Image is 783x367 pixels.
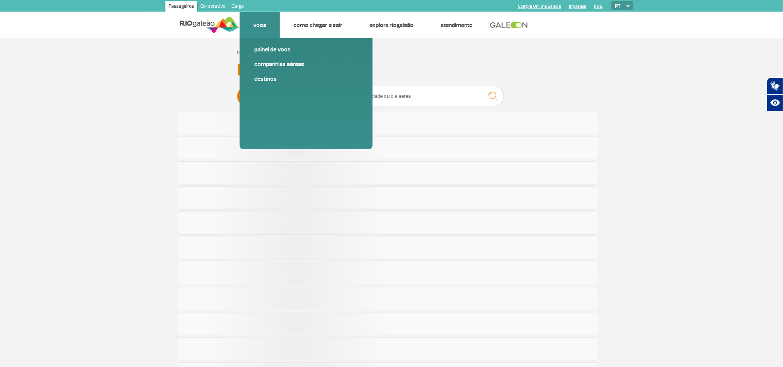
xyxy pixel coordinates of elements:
a: Explore RIOgaleão [369,21,414,29]
a: Voos [253,21,266,29]
a: Atendimento [441,21,473,29]
a: Destinos [254,75,358,83]
h3: Painel de Voos [237,61,546,80]
a: Painel de voos [254,45,358,54]
div: Plugin de acessibilidade da Hand Talk. [767,77,783,111]
a: Cargo [228,1,247,13]
a: Passageiros [165,1,197,13]
a: RQS [594,4,603,9]
a: Como chegar e sair [293,21,342,29]
a: Compra On-line GaleOn [518,4,561,9]
a: Companhias Aéreas [254,60,358,68]
a: Imprensa [569,4,586,9]
a: Página Inicial [237,50,261,56]
button: Abrir tradutor de língua de sinais. [767,77,783,94]
input: Voo, cidade ou cia aérea [349,86,504,106]
button: Abrir recursos assistivos. [767,94,783,111]
a: Corporativo [197,1,228,13]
